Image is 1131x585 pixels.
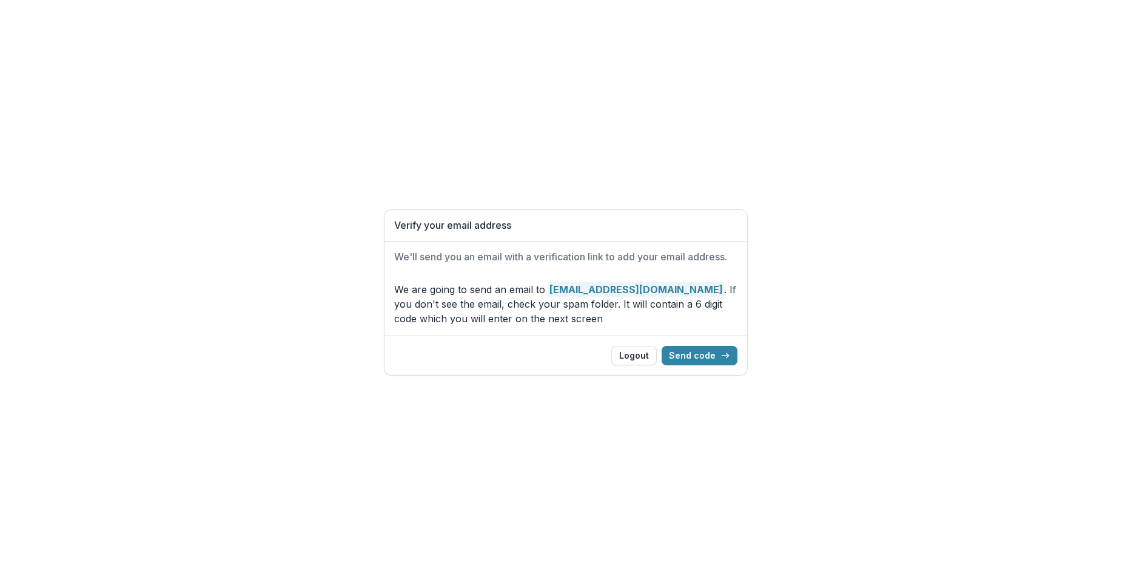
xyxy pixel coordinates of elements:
[394,220,737,231] h1: Verify your email address
[394,251,737,263] h2: We'll send you an email with a verification link to add your email address.
[662,346,737,365] button: Send code
[548,282,724,297] strong: [EMAIL_ADDRESS][DOMAIN_NAME]
[394,282,737,326] p: We are going to send an email to . If you don't see the email, check your spam folder. It will co...
[611,346,657,365] button: Logout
